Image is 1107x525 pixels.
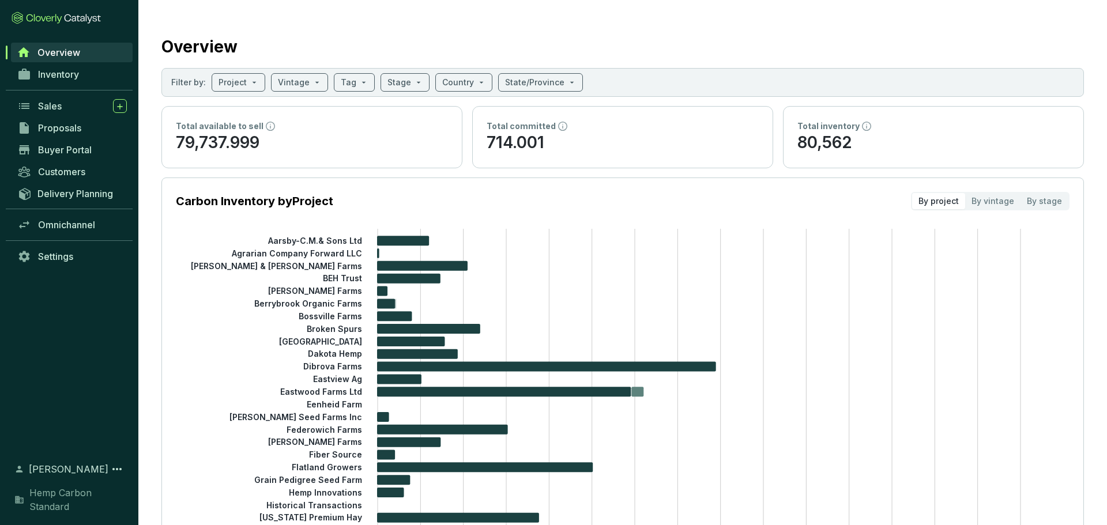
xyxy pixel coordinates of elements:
[1021,193,1068,209] div: By stage
[171,77,206,88] p: Filter by:
[12,65,133,84] a: Inventory
[323,273,362,283] tspan: BEH Trust
[280,387,362,396] tspan: Eastwood Farms Ltd
[12,96,133,116] a: Sales
[292,462,362,472] tspan: Flatland Growers
[289,488,362,497] tspan: Hemp Innovations
[912,193,965,209] div: By project
[797,120,860,132] p: Total inventory
[487,132,759,154] p: 714.001
[254,299,362,308] tspan: Berrybrook Organic Farms
[254,475,362,485] tspan: Grain Pedigree Seed Farm
[279,336,362,346] tspan: [GEOGRAPHIC_DATA]
[259,512,362,522] tspan: [US_STATE] Premium Hay
[965,193,1021,209] div: By vintage
[38,166,85,177] span: Customers
[287,424,362,434] tspan: Federowich Farms
[229,411,362,421] tspan: [PERSON_NAME] Seed Farms Inc
[161,35,238,59] h2: Overview
[176,193,333,209] p: Carbon Inventory by Project
[12,247,133,266] a: Settings
[29,462,108,476] span: [PERSON_NAME]
[12,162,133,182] a: Customers
[266,500,362,509] tspan: Historical Transactions
[37,188,113,199] span: Delivery Planning
[37,47,80,58] span: Overview
[29,486,127,513] span: Hemp Carbon Standard
[487,120,556,132] p: Total committed
[268,437,362,447] tspan: [PERSON_NAME] Farms
[307,399,362,409] tspan: Eenheid Farm
[12,215,133,235] a: Omnichannel
[12,118,133,138] a: Proposals
[303,361,362,371] tspan: Dibrova Farms
[313,374,362,384] tspan: Eastview Ag
[38,122,81,134] span: Proposals
[12,184,133,203] a: Delivery Planning
[307,324,362,334] tspan: Broken Spurs
[38,100,62,112] span: Sales
[299,311,362,321] tspan: Bossville Farms
[191,260,362,270] tspan: [PERSON_NAME] & [PERSON_NAME] Farms
[309,450,362,459] tspan: Fiber Source
[231,248,362,258] tspan: Agrarian Company Forward LLC
[308,349,362,358] tspan: Dakota Hemp
[911,192,1070,210] div: segmented control
[797,132,1070,154] p: 80,562
[268,286,362,296] tspan: [PERSON_NAME] Farms
[176,120,263,132] p: Total available to sell
[38,144,92,156] span: Buyer Portal
[38,251,73,262] span: Settings
[176,132,448,154] p: 79,737.999
[38,219,95,231] span: Omnichannel
[38,69,79,80] span: Inventory
[12,140,133,160] a: Buyer Portal
[11,43,133,62] a: Overview
[268,236,362,245] tspan: Aarsby-C.M.& Sons Ltd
